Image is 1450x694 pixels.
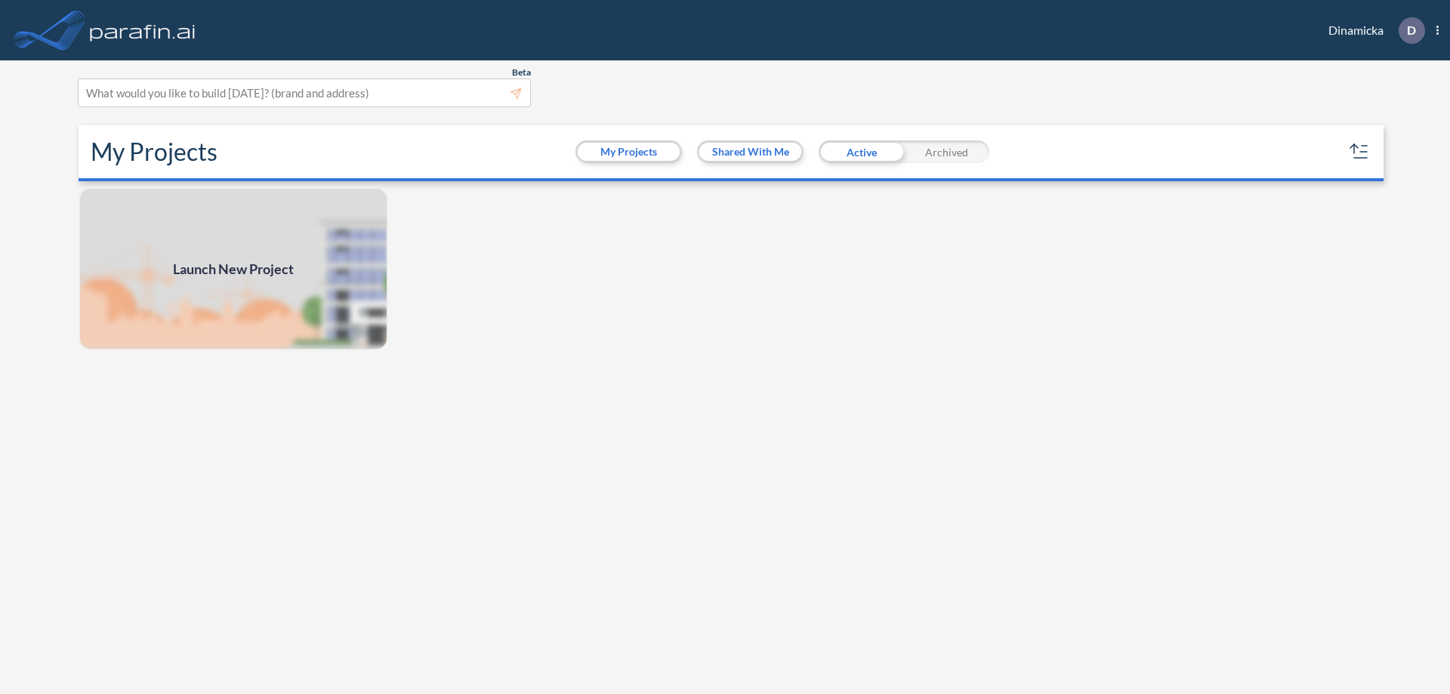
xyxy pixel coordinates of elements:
[91,137,217,166] h2: My Projects
[1407,23,1416,37] p: D
[87,15,199,45] img: logo
[79,187,388,350] a: Launch New Project
[819,140,904,163] div: Active
[512,66,531,79] span: Beta
[173,259,294,279] span: Launch New Project
[699,143,801,161] button: Shared With Me
[1306,17,1439,44] div: Dinamicka
[578,143,680,161] button: My Projects
[904,140,989,163] div: Archived
[79,187,388,350] img: add
[1347,140,1371,164] button: sort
